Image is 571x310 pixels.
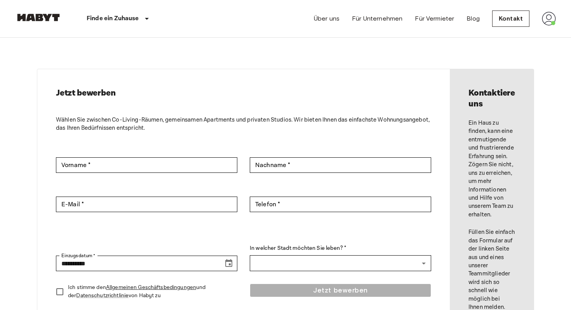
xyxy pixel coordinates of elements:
[221,256,237,271] button: Choose date, selected date is Sep 20, 2025
[542,12,556,26] img: avatar
[56,116,431,132] p: Wählen Sie zwischen Co-Living-Räumen, gemeinsamen Apartments und privaten Studios. Wir bieten Ihn...
[56,88,431,99] h2: Jetzt bewerben
[352,14,402,23] a: Für Unternehmen
[467,14,480,23] a: Blog
[250,244,431,253] label: In welcher Stadt möchten Sie leben? *
[415,14,454,23] a: Für Vermieter
[314,14,339,23] a: Über uns
[492,10,529,27] a: Kontakt
[106,284,196,291] a: Allgemeinen Geschäftsbedingungen
[87,14,139,23] p: Finde ein Zuhause
[468,88,515,110] h2: Kontaktiere uns
[61,252,96,259] label: Einzugsdatum
[15,14,62,21] img: Habyt
[468,119,515,219] p: Ein Haus zu finden, kann eine entmutigende und frustrierende Erfahrung sein. Zögern Sie nicht, un...
[68,284,231,300] p: Ich stimme den und der von Habyt zu
[76,292,129,299] a: Datenschutzrichtlinie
